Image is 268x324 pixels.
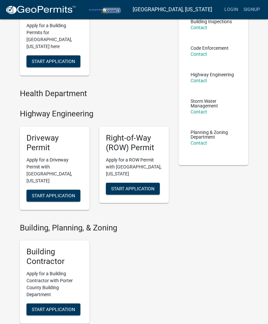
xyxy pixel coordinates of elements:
button: Start Application [26,55,80,67]
h5: Building Contractor [26,247,83,266]
button: Start Application [26,190,80,202]
p: Highway Engineering [191,72,234,77]
p: Apply for a Driveway Permit with [GEOGRAPHIC_DATA], [US_STATE] [26,157,83,184]
span: Start Application [32,59,75,64]
h4: Health Department [20,89,169,98]
h5: Driveway Permit [26,133,83,153]
p: Code Enforcement [191,46,229,50]
h4: Building, Planning, & Zoning [20,223,169,233]
p: Planning & Zoning Department [191,130,236,139]
span: Start Application [32,193,75,198]
p: Storm Water Management [191,99,236,108]
a: Login [222,3,241,16]
button: Start Application [26,303,80,315]
span: Start Application [111,186,155,191]
a: Contact [191,109,207,114]
img: Porter County, Indiana [81,5,127,14]
a: Signup [241,3,263,16]
a: Contact [191,140,207,146]
a: [GEOGRAPHIC_DATA], [US_STATE] [133,4,212,15]
a: Contact [191,51,207,57]
h4: Highway Engineering [20,109,169,119]
p: Apply for a Building Permits for [GEOGRAPHIC_DATA], [US_STATE] here [26,22,83,50]
p: Apply for a ROW Permit with [GEOGRAPHIC_DATA], [US_STATE] [106,157,162,177]
button: Start Application [106,183,160,195]
span: Start Application [32,306,75,312]
h5: Right-of-Way (ROW) Permit [106,133,162,153]
a: Contact [191,78,207,83]
a: Contact [191,25,207,30]
p: Building Inspections [191,19,232,24]
p: Apply for a Building Contractor with Porter County Building Department [26,270,83,298]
